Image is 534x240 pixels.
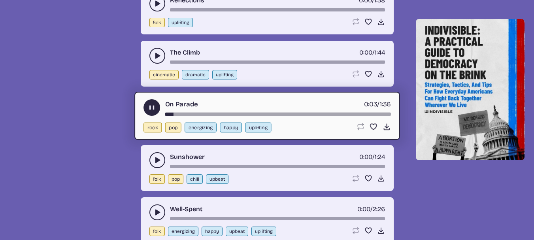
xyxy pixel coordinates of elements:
[245,123,271,132] button: uplifting
[170,48,200,57] a: The Climb
[170,60,385,64] div: song-time-bar
[357,205,370,213] span: timer
[375,153,385,161] span: 1:24
[364,18,372,26] button: Favorite
[165,123,181,132] button: pop
[369,123,377,131] button: Favorite
[352,18,360,26] button: Loop
[220,123,242,132] button: happy
[202,227,223,236] button: happy
[364,100,377,108] span: timer
[149,204,165,220] button: play-pause toggle
[359,153,372,161] span: timer
[168,174,183,184] button: pop
[170,217,385,220] div: song-time-bar
[352,174,360,182] button: Loop
[364,99,391,109] div: /
[251,227,276,236] button: uplifting
[375,49,385,56] span: 1:44
[212,70,237,79] button: uplifting
[149,48,165,64] button: play-pause toggle
[357,204,385,214] div: /
[149,174,165,184] button: folk
[143,99,160,116] button: play-pause toggle
[149,227,165,236] button: folk
[168,227,198,236] button: energizing
[364,70,372,78] button: Favorite
[170,8,385,11] div: song-time-bar
[182,70,209,79] button: dramatic
[416,19,525,160] img: Help save our democracy!
[149,152,165,168] button: play-pause toggle
[364,227,372,234] button: Favorite
[149,18,165,27] button: folk
[379,100,391,108] span: 1:36
[170,165,385,168] div: song-time-bar
[149,70,179,79] button: cinematic
[359,152,385,162] div: /
[364,174,372,182] button: Favorite
[226,227,248,236] button: upbeat
[352,227,360,234] button: Loop
[143,123,162,132] button: rock
[356,123,364,131] button: Loop
[359,48,385,57] div: /
[170,204,202,214] a: Well-Spent
[359,49,372,56] span: timer
[165,99,198,109] a: On Parade
[170,152,205,162] a: Sunshower
[185,123,217,132] button: energizing
[352,70,360,78] button: Loop
[206,174,228,184] button: upbeat
[187,174,203,184] button: chill
[168,18,193,27] button: uplifting
[373,205,385,213] span: 2:26
[165,113,391,116] div: song-time-bar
